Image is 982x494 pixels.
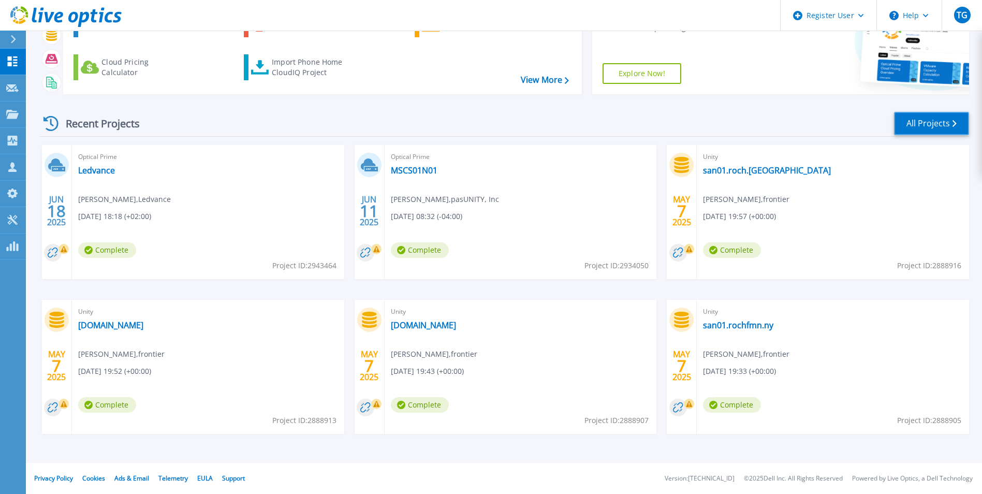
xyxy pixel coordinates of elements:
[703,242,761,258] span: Complete
[78,151,338,163] span: Optical Prime
[364,361,374,370] span: 7
[391,165,437,176] a: MSCS01N01
[34,474,73,483] a: Privacy Policy
[391,320,456,330] a: [DOMAIN_NAME]
[78,366,151,377] span: [DATE] 19:52 (+00:00)
[359,347,379,385] div: MAY 2025
[703,366,776,377] span: [DATE] 19:33 (+00:00)
[272,57,353,78] div: Import Phone Home CloudIQ Project
[897,415,961,426] span: Project ID: 2888905
[852,475,973,482] li: Powered by Live Optics, a Dell Technology
[78,320,143,330] a: [DOMAIN_NAME]
[114,474,149,483] a: Ads & Email
[391,194,499,205] span: [PERSON_NAME] , pasUNITY, Inc
[703,151,963,163] span: Unity
[52,361,61,370] span: 7
[272,260,336,271] span: Project ID: 2943464
[158,474,188,483] a: Telemetry
[744,475,843,482] li: © 2025 Dell Inc. All Rights Reserved
[272,415,336,426] span: Project ID: 2888913
[672,192,692,230] div: MAY 2025
[391,211,462,222] span: [DATE] 08:32 (-04:00)
[82,474,105,483] a: Cookies
[391,397,449,413] span: Complete
[40,111,154,136] div: Recent Projects
[521,75,569,85] a: View More
[78,397,136,413] span: Complete
[897,260,961,271] span: Project ID: 2888916
[677,207,686,215] span: 7
[584,260,649,271] span: Project ID: 2934050
[672,347,692,385] div: MAY 2025
[78,211,151,222] span: [DATE] 18:18 (+02:00)
[360,207,378,215] span: 11
[391,242,449,258] span: Complete
[78,194,171,205] span: [PERSON_NAME] , Ledvance
[222,474,245,483] a: Support
[391,306,651,317] span: Unity
[359,192,379,230] div: JUN 2025
[957,11,968,19] span: TG
[47,347,66,385] div: MAY 2025
[101,57,184,78] div: Cloud Pricing Calculator
[78,242,136,258] span: Complete
[703,194,789,205] span: [PERSON_NAME] , frontier
[703,397,761,413] span: Complete
[74,54,189,80] a: Cloud Pricing Calculator
[703,348,789,360] span: [PERSON_NAME] , frontier
[47,207,66,215] span: 18
[78,306,338,317] span: Unity
[703,306,963,317] span: Unity
[78,165,115,176] a: Ledvance
[391,366,464,377] span: [DATE] 19:43 (+00:00)
[703,211,776,222] span: [DATE] 19:57 (+00:00)
[665,475,735,482] li: Version: [TECHNICAL_ID]
[197,474,213,483] a: EULA
[391,348,477,360] span: [PERSON_NAME] , frontier
[584,415,649,426] span: Project ID: 2888907
[894,112,969,135] a: All Projects
[391,151,651,163] span: Optical Prime
[603,63,681,84] a: Explore Now!
[677,361,686,370] span: 7
[78,348,165,360] span: [PERSON_NAME] , frontier
[47,192,66,230] div: JUN 2025
[703,165,831,176] a: san01.roch.[GEOGRAPHIC_DATA]
[703,320,773,330] a: san01.rochfmn.ny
